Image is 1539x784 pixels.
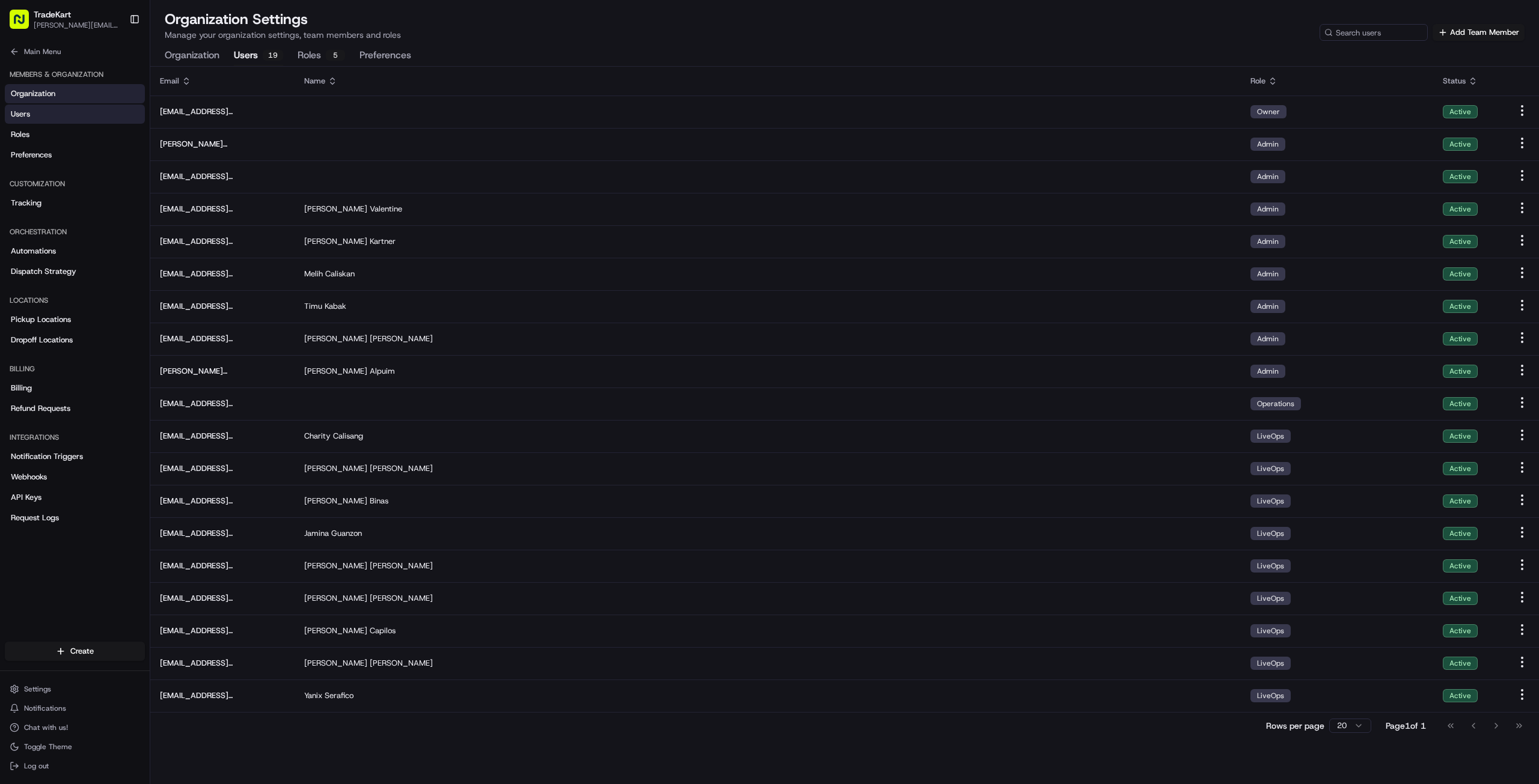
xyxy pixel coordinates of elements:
a: Webhooks [5,467,145,487]
div: Name [304,76,1231,87]
button: Settings [5,681,145,697]
div: Active [1443,235,1478,248]
div: Active [1443,462,1478,475]
span: API Keys [11,492,41,503]
div: LiveOps [1250,430,1291,443]
span: [EMAIL_ADDRESS][DOMAIN_NAME] [160,236,285,247]
button: Main Menu [5,43,145,60]
div: Start new chat [54,114,197,126]
a: Organization [5,84,145,103]
span: [PERSON_NAME] [370,333,433,344]
div: Active [1443,138,1478,151]
div: Active [1443,267,1478,281]
span: Notification Triggers [11,451,83,462]
div: Owner [1250,105,1287,118]
button: TradeKart[PERSON_NAME][EMAIL_ADDRESS][PERSON_NAME][DOMAIN_NAME] [5,5,124,34]
p: Manage your organization settings, team members and roles [165,29,401,41]
span: [EMAIL_ADDRESS][DOMAIN_NAME] [160,625,285,636]
span: [PERSON_NAME] [304,496,367,506]
a: Automations [5,242,145,261]
span: [PERSON_NAME] [37,186,97,195]
span: [EMAIL_ADDRESS][DOMAIN_NAME] [160,398,285,409]
div: Active [1443,397,1478,410]
div: Active [1443,202,1478,216]
span: [EMAIL_ADDRESS][DOMAIN_NAME] [160,690,285,701]
button: Notifications [5,700,145,717]
span: Timu [304,301,322,312]
span: Serafico [325,690,353,701]
div: Admin [1250,138,1285,151]
span: Kabak [325,301,346,312]
span: Dispatch Strategy [11,266,76,277]
span: Jamina [304,528,329,539]
span: Dropoff Locations [11,335,73,345]
span: [PERSON_NAME] [370,463,433,474]
span: [PERSON_NAME] [304,204,367,214]
span: Users [11,109,30,120]
div: Integrations [5,428,145,447]
div: Active [1443,332,1478,345]
span: [PERSON_NAME][EMAIL_ADDRESS][PERSON_NAME][DOMAIN_NAME] [34,20,120,30]
span: Refund Requests [11,403,70,414]
div: 19 [263,50,283,61]
span: Binas [370,496,388,506]
span: [EMAIL_ADDRESS][DOMAIN_NAME] [160,463,285,474]
img: Grace Nketiah [12,207,31,226]
div: Active [1443,624,1478,637]
div: LiveOps [1250,494,1291,508]
span: Main Menu [24,47,61,56]
button: Start new chat [204,118,219,132]
div: Members & Organization [5,65,145,84]
div: Admin [1250,202,1285,216]
div: LiveOps [1250,527,1291,540]
a: Pickup Locations [5,310,145,329]
a: Users [5,105,145,124]
button: Roles [298,46,345,66]
div: LiveOps [1250,592,1291,605]
span: [EMAIL_ADDRESS][DOMAIN_NAME] [160,333,285,344]
span: Chat with us! [24,723,68,732]
div: Active [1443,592,1478,605]
span: Pickup Locations [11,314,71,325]
span: Caliskan [325,269,355,279]
div: 📗 [12,269,22,279]
span: [PERSON_NAME] [304,561,367,571]
div: Status [1443,76,1496,87]
span: [EMAIL_ADDRESS][DOMAIN_NAME] [160,171,285,182]
span: Charity [304,431,331,442]
div: Active [1443,657,1478,670]
span: Kartner [370,236,396,247]
span: [DATE] [106,218,131,228]
div: Admin [1250,300,1285,313]
span: [PERSON_NAME] [304,593,367,604]
span: Alpuim [370,366,395,377]
div: Active [1443,105,1478,118]
div: 💻 [102,269,111,279]
div: Past conversations [12,156,77,165]
div: Active [1443,527,1478,540]
span: [PERSON_NAME] [304,658,367,669]
span: [PERSON_NAME] [304,236,367,247]
a: Billing [5,378,145,398]
a: Refund Requests [5,399,145,418]
span: Toggle Theme [24,742,72,752]
span: [PERSON_NAME][EMAIL_ADDRESS][DOMAIN_NAME] [160,366,285,377]
div: Orchestration [5,222,145,242]
span: Notifications [24,703,66,713]
a: Roles [5,125,145,144]
a: Preferences [5,145,145,165]
span: TradeKart [34,8,71,20]
span: Settings [24,684,51,694]
div: Active [1443,365,1478,378]
button: Organization [165,46,219,66]
span: [PERSON_NAME] [370,658,433,669]
div: Role [1250,76,1424,87]
button: Create [5,642,145,661]
span: [EMAIL_ADDRESS][DOMAIN_NAME] [160,204,285,214]
span: API Documentation [114,268,193,280]
span: [EMAIL_ADDRESS][DOMAIN_NAME] [160,658,285,669]
span: [PERSON_NAME] [304,366,367,377]
input: Clear [31,77,198,90]
div: Page 1 of 1 [1386,720,1426,732]
div: Active [1443,430,1478,443]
